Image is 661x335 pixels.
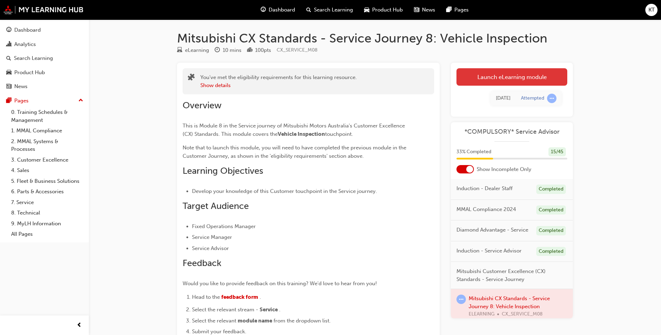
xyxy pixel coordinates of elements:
span: Induction - Service Advisor [456,247,522,255]
span: learningRecordVerb_ATTEMPT-icon [547,94,556,103]
a: search-iconSearch Learning [301,3,359,17]
a: guage-iconDashboard [255,3,301,17]
span: Overview [183,100,222,111]
span: Service Manager [192,234,232,240]
div: 10 mins [223,46,241,54]
span: pages-icon [6,98,11,104]
span: guage-icon [6,27,11,33]
a: Dashboard [3,24,86,37]
div: Product Hub [14,69,45,77]
span: news-icon [6,84,11,90]
a: 9. MyLH Information [8,218,86,229]
img: mmal [3,5,84,14]
div: Analytics [14,40,36,48]
span: Submit your feedback. [192,328,246,335]
span: Show Incomplete Only [477,165,531,173]
span: prev-icon [77,321,82,330]
span: search-icon [306,6,311,14]
button: Pages [3,94,86,107]
a: 3. Customer Excellence [8,155,86,165]
span: Fixed Operations Manager [192,223,256,229]
span: Develop your knowledge of this Customer touchpoint in the Service journey. [192,188,377,194]
button: KT [645,4,658,16]
div: News [14,83,28,91]
span: 33 % Completed [456,148,491,156]
a: 7. Service [8,197,86,208]
span: from the dropdown list. [274,318,331,324]
span: learningRecordVerb_ATTEMPT-icon [456,295,466,304]
a: feedback form [221,294,258,300]
span: Service [260,306,278,313]
div: Completed [536,205,566,215]
div: Duration [215,46,241,55]
a: 6. Parts & Accessories [8,186,86,197]
span: news-icon [414,6,419,14]
span: Vehicle Inspection [278,131,325,137]
span: Diamond Advantage - Service [456,226,528,234]
span: car-icon [6,70,11,76]
span: KT [648,6,655,14]
div: Attempted [521,95,544,102]
a: *COMPULSORY* Service Advisor [456,128,567,136]
div: Completed [536,247,566,256]
a: 0. Training Schedules & Management [8,107,86,125]
div: Completed [536,226,566,235]
a: Search Learning [3,52,86,65]
span: clock-icon [215,47,220,54]
button: Show details [200,81,231,89]
span: Learning Objectives [183,165,263,176]
span: chart-icon [6,41,11,48]
div: 15 / 45 [548,147,566,157]
div: Dashboard [14,26,41,34]
span: pages-icon [446,6,452,14]
span: Product Hub [372,6,403,14]
a: 1. MMAL Compliance [8,125,86,136]
span: Service Advisor [192,245,229,251]
div: 100 pts [255,46,271,54]
a: News [3,80,86,93]
span: Would you like to provide feedback on this training? We'd love to hear from you! [183,280,377,287]
a: Launch eLearning module [456,68,567,86]
a: 4. Sales [8,165,86,176]
div: Type [177,46,209,55]
span: Induction - Dealer Staff [456,185,513,193]
div: Pages [14,97,29,105]
h1: Mitsubishi CX Standards - Service Journey 8: Vehicle Inspection [177,31,573,46]
span: search-icon [6,55,11,62]
span: This is Module 8 in the Service journey of Mitsubishi Motors Australia's Customer Excellence (CX)... [183,123,406,137]
div: eLearning [185,46,209,54]
span: puzzle-icon [188,74,195,82]
span: Search Learning [314,6,353,14]
div: Wed Sep 17 2025 14:17:12 GMT+0800 (Australian Western Standard Time) [496,94,510,102]
a: pages-iconPages [441,3,474,17]
a: Product Hub [3,66,86,79]
span: . [260,294,261,300]
span: Target Audience [183,201,249,211]
span: Feedback [183,258,221,268]
span: Select the relevant stream - [192,306,258,313]
span: guage-icon [261,6,266,14]
span: Head to the [192,294,220,300]
a: 2. MMAL Systems & Processes [8,136,86,155]
span: touchpoint. [325,131,353,137]
span: Pages [454,6,469,14]
span: Select the relevant [192,318,236,324]
span: module name [238,318,272,324]
span: Note that to launch this module, you will need to have completed the previous module in the Custo... [183,145,408,159]
div: You've met the eligibility requirements for this learning resource. [200,73,357,89]
a: All Pages [8,229,86,240]
div: Search Learning [14,54,53,62]
a: car-iconProduct Hub [359,3,408,17]
span: Learning resource code [277,47,317,53]
span: News [422,6,435,14]
span: podium-icon [247,47,252,54]
a: news-iconNews [408,3,441,17]
span: Dashboard [269,6,295,14]
span: Mitsubishi Customer Excellence (CX) Standards - Service Journey [456,267,562,283]
span: car-icon [364,6,369,14]
span: . [279,306,280,313]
